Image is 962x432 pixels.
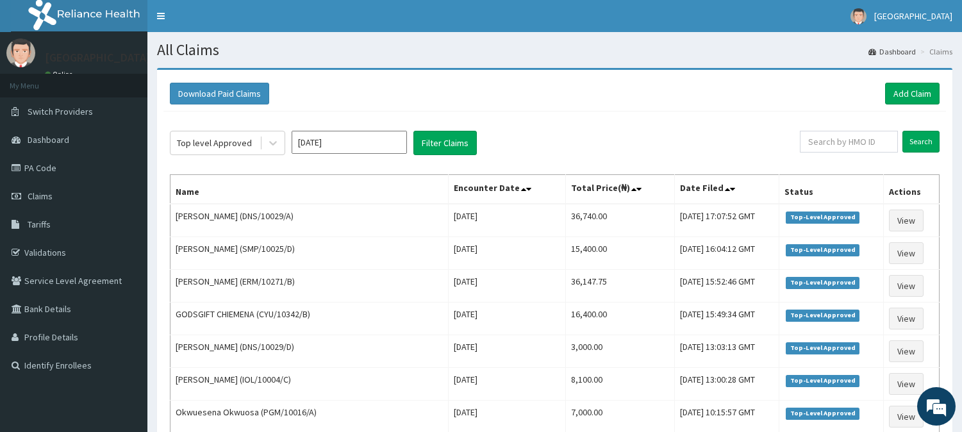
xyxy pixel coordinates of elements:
td: GODSGIFT CHIEMENA (CYU/10342/B) [170,303,449,335]
td: [DATE] [449,237,566,270]
a: View [889,308,924,329]
td: [PERSON_NAME] (ERM/10271/B) [170,270,449,303]
div: Top level Approved [177,137,252,149]
input: Search by HMO ID [800,131,898,153]
span: Top-Level Approved [786,408,859,419]
th: Name [170,175,449,204]
td: [DATE] [449,270,566,303]
span: Dashboard [28,134,69,145]
a: Add Claim [885,83,940,104]
td: [PERSON_NAME] (DNS/10029/D) [170,335,449,368]
td: [DATE] [449,335,566,368]
td: 15,400.00 [566,237,675,270]
a: View [889,275,924,297]
td: [DATE] [449,204,566,237]
span: Top-Level Approved [786,244,859,256]
span: Claims [28,190,53,202]
span: Switch Providers [28,106,93,117]
a: Online [45,70,76,79]
a: Dashboard [868,46,916,57]
img: User Image [850,8,867,24]
li: Claims [917,46,952,57]
span: Top-Level Approved [786,212,859,223]
td: [DATE] [449,368,566,401]
img: User Image [6,38,35,67]
span: Top-Level Approved [786,310,859,321]
a: View [889,242,924,264]
td: 3,000.00 [566,335,675,368]
td: [DATE] 13:03:13 GMT [674,335,779,368]
button: Filter Claims [413,131,477,155]
h1: All Claims [157,42,952,58]
td: 16,400.00 [566,303,675,335]
th: Actions [884,175,940,204]
span: Top-Level Approved [786,342,859,354]
th: Total Price(₦) [566,175,675,204]
td: 8,100.00 [566,368,675,401]
th: Status [779,175,884,204]
td: [PERSON_NAME] (DNS/10029/A) [170,204,449,237]
td: [PERSON_NAME] (IOL/10004/C) [170,368,449,401]
td: [DATE] 17:07:52 GMT [674,204,779,237]
td: [DATE] 15:52:46 GMT [674,270,779,303]
span: Tariffs [28,219,51,230]
span: Top-Level Approved [786,375,859,386]
span: Top-Level Approved [786,277,859,288]
input: Search [902,131,940,153]
a: View [889,210,924,231]
th: Date Filed [674,175,779,204]
span: [GEOGRAPHIC_DATA] [874,10,952,22]
td: [DATE] 13:00:28 GMT [674,368,779,401]
th: Encounter Date [449,175,566,204]
td: [DATE] 16:04:12 GMT [674,237,779,270]
p: [GEOGRAPHIC_DATA] [45,52,151,63]
td: 36,147.75 [566,270,675,303]
a: View [889,340,924,362]
td: [PERSON_NAME] (SMP/10025/D) [170,237,449,270]
td: 36,740.00 [566,204,675,237]
a: View [889,373,924,395]
a: View [889,406,924,428]
input: Select Month and Year [292,131,407,154]
td: [DATE] 15:49:34 GMT [674,303,779,335]
button: Download Paid Claims [170,83,269,104]
td: [DATE] [449,303,566,335]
